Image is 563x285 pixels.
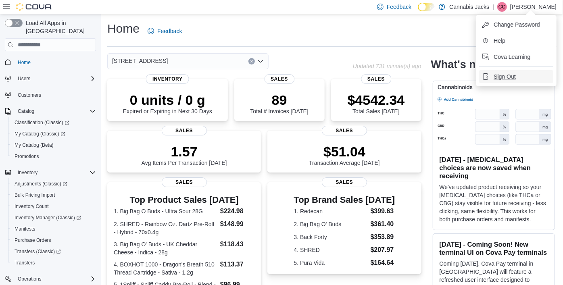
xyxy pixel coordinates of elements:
[11,190,96,200] span: Bulk Pricing Import
[162,177,207,187] span: Sales
[479,34,553,47] button: Help
[11,129,96,139] span: My Catalog (Classic)
[8,223,99,235] button: Manifests
[11,140,96,150] span: My Catalog (Beta)
[18,276,42,282] span: Operations
[492,2,494,12] p: |
[294,207,367,215] dt: 1. Redecan
[371,219,395,229] dd: $361.40
[494,53,530,61] span: Cova Learning
[15,168,96,177] span: Inventory
[2,273,99,285] button: Operations
[11,224,38,234] a: Manifests
[8,212,99,223] a: Inventory Manager (Classic)
[142,144,227,160] p: 1.57
[23,19,96,35] span: Load All Apps in [GEOGRAPHIC_DATA]
[220,219,254,229] dd: $148.99
[11,179,96,189] span: Adjustments (Classic)
[18,92,41,98] span: Customers
[440,183,548,223] p: We've updated product receiving so your [MEDICAL_DATA] choices (like THCa or CBG) stay visible fo...
[15,181,67,187] span: Adjustments (Classic)
[15,153,39,160] span: Promotions
[112,56,168,66] span: [STREET_ADDRESS]
[387,3,411,11] span: Feedback
[11,118,96,127] span: Classification (Classic)
[15,142,54,148] span: My Catalog (Beta)
[11,202,52,211] a: Inventory Count
[371,245,395,255] dd: $207.97
[294,246,367,254] dt: 4. SHRED
[15,106,38,116] button: Catalog
[2,89,99,101] button: Customers
[8,117,99,128] a: Classification (Classic)
[8,257,99,268] button: Transfers
[294,233,367,241] dt: 3. Back Forty
[440,156,548,180] h3: [DATE] - [MEDICAL_DATA] choices are now saved when receiving
[322,126,367,135] span: Sales
[11,235,96,245] span: Purchase Orders
[15,237,51,243] span: Purchase Orders
[15,274,96,284] span: Operations
[294,220,367,228] dt: 2. Big Bag O' Buds
[371,232,395,242] dd: $353.89
[309,144,380,166] div: Transaction Average [DATE]
[15,57,96,67] span: Home
[11,152,42,161] a: Promotions
[15,74,33,83] button: Users
[371,206,395,216] dd: $399.63
[11,129,69,139] a: My Catalog (Classic)
[8,235,99,246] button: Purchase Orders
[250,92,308,114] div: Total # Invoices [DATE]
[16,3,52,11] img: Cova
[144,23,185,39] a: Feedback
[11,140,57,150] a: My Catalog (Beta)
[309,144,380,160] p: $51.04
[146,74,189,84] span: Inventory
[431,58,490,71] h2: What's new
[18,108,34,114] span: Catalog
[15,260,35,266] span: Transfers
[18,75,30,82] span: Users
[11,235,54,245] a: Purchase Orders
[440,240,548,256] h3: [DATE] - Coming Soon! New terminal UI on Cova Pay terminals
[11,213,84,223] a: Inventory Manager (Classic)
[11,258,38,268] a: Transfers
[11,190,58,200] a: Bulk Pricing Import
[361,74,391,84] span: Sales
[371,258,395,268] dd: $164.64
[11,224,96,234] span: Manifests
[479,18,553,31] button: Change Password
[15,58,34,67] a: Home
[11,247,64,256] a: Transfers (Classic)
[8,201,99,212] button: Inventory Count
[250,92,308,108] p: 89
[114,207,217,215] dt: 1. Big Bag O Buds - Ultra Sour 28G
[220,239,254,249] dd: $118.43
[15,248,61,255] span: Transfers (Classic)
[15,90,96,100] span: Customers
[294,259,367,267] dt: 5. Pura Vida
[494,37,505,45] span: Help
[123,92,212,108] p: 0 units / 0 g
[294,195,395,205] h3: Top Brand Sales [DATE]
[11,258,96,268] span: Transfers
[11,152,96,161] span: Promotions
[353,63,421,69] p: Updated 731 minute(s) ago
[107,21,140,37] h1: Home
[162,126,207,135] span: Sales
[18,169,38,176] span: Inventory
[15,203,49,210] span: Inventory Count
[479,70,553,83] button: Sign Out
[8,151,99,162] button: Promotions
[15,131,65,137] span: My Catalog (Classic)
[11,247,96,256] span: Transfers (Classic)
[494,73,515,81] span: Sign Out
[494,21,540,29] span: Change Password
[418,3,435,11] input: Dark Mode
[264,74,294,84] span: Sales
[15,168,41,177] button: Inventory
[157,27,182,35] span: Feedback
[348,92,405,108] p: $4542.34
[15,226,35,232] span: Manifests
